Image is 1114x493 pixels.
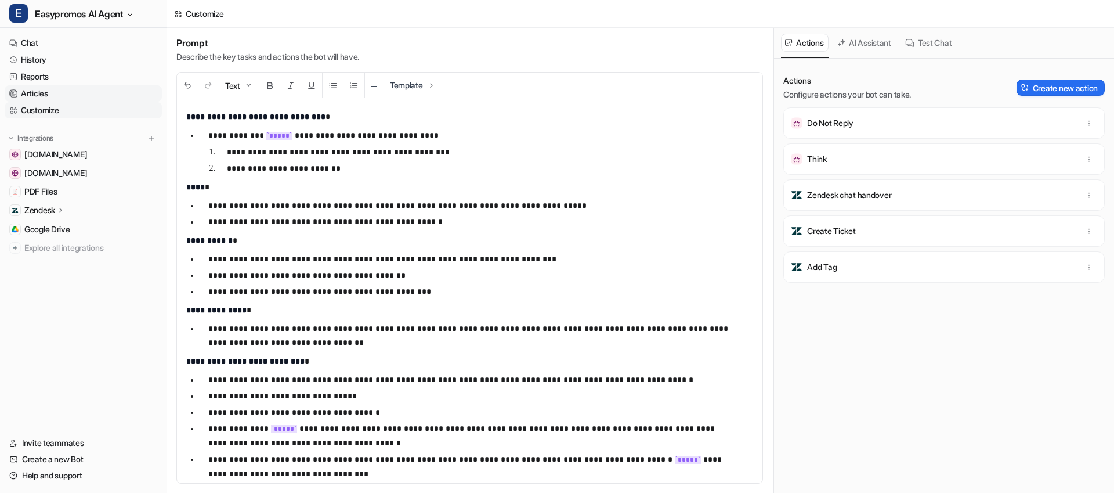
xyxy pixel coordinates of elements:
p: Actions [783,75,911,87]
p: Integrations [17,134,53,143]
button: Integrations [5,132,57,144]
a: Help and support [5,467,162,484]
img: www.easypromosapp.com [12,151,19,158]
span: [DOMAIN_NAME] [24,149,87,160]
p: Zendesk chat handover [807,189,891,201]
a: Reports [5,69,162,85]
button: Redo [198,73,219,98]
span: [DOMAIN_NAME] [24,167,87,179]
img: menu_add.svg [147,134,155,142]
img: Underline [307,81,316,90]
button: Undo [177,73,198,98]
img: Template [426,81,436,90]
img: Do Not Reply icon [791,117,802,129]
button: Template [384,73,442,98]
img: Undo [183,81,192,90]
span: Easypromos AI Agent [35,6,123,22]
img: Google Drive [12,226,19,233]
a: History [5,52,162,68]
a: Invite teammates [5,435,162,451]
button: Bold [259,73,280,98]
button: Create new action [1017,80,1105,96]
img: Zendesk chat handover icon [791,189,802,201]
h1: Prompt [176,37,359,49]
a: Articles [5,85,162,102]
img: easypromos-apiref.redoc.ly [12,170,19,177]
p: Configure actions your bot can take. [783,89,911,100]
a: easypromos-apiref.redoc.ly[DOMAIN_NAME] [5,165,162,181]
button: ─ [365,73,384,98]
img: expand menu [7,134,15,142]
button: Underline [301,73,322,98]
img: Dropdown Down Arrow [244,81,253,90]
span: Explore all integrations [24,239,157,257]
button: Test Chat [901,34,957,52]
div: Customize [186,8,223,20]
span: Google Drive [24,224,70,235]
img: Zendesk [12,207,19,214]
p: Think [807,153,827,165]
a: Google DriveGoogle Drive [5,221,162,237]
button: AI Assistant [833,34,896,52]
a: Chat [5,35,162,51]
a: Customize [5,102,162,118]
img: Redo [204,81,213,90]
button: Italic [280,73,301,98]
a: www.easypromosapp.com[DOMAIN_NAME] [5,146,162,163]
img: Bold [265,81,274,90]
img: Ordered List [349,81,359,90]
a: Create a new Bot [5,451,162,467]
img: Unordered List [328,81,338,90]
p: Zendesk [24,204,55,216]
img: Create action [1021,84,1029,92]
button: Unordered List [323,73,343,98]
p: Do Not Reply [807,117,853,129]
a: PDF FilesPDF Files [5,183,162,200]
img: Create Ticket icon [791,225,802,237]
img: explore all integrations [9,242,21,254]
button: Actions [781,34,829,52]
img: Italic [286,81,295,90]
p: Add Tag [807,261,837,273]
img: Add Tag icon [791,261,802,273]
span: E [9,4,28,23]
span: PDF Files [24,186,57,197]
button: Text [219,73,259,98]
p: Describe the key tasks and actions the bot will have. [176,51,359,63]
img: Think icon [791,153,802,165]
p: Create Ticket [807,225,855,237]
button: Ordered List [343,73,364,98]
a: Explore all integrations [5,240,162,256]
img: PDF Files [12,188,19,195]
